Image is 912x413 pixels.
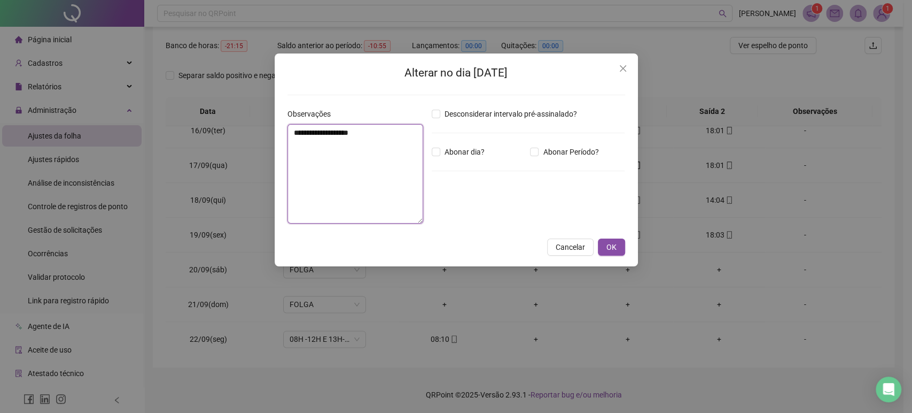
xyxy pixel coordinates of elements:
span: Abonar dia? [440,146,489,158]
h2: Alterar no dia [DATE] [287,64,625,82]
button: OK [598,239,625,256]
span: Desconsiderar intervalo pré-assinalado? [440,108,581,120]
span: OK [606,241,617,253]
span: Cancelar [556,241,585,253]
div: Open Intercom Messenger [876,377,901,402]
span: Abonar Período? [539,146,603,158]
span: close [619,64,627,73]
button: Cancelar [547,239,594,256]
button: Close [614,60,632,77]
label: Observações [287,108,338,120]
